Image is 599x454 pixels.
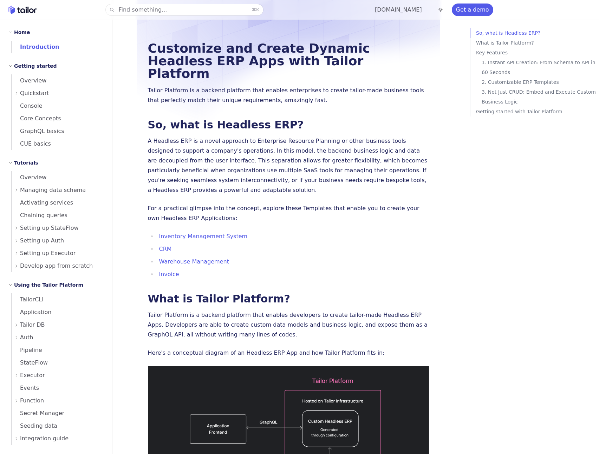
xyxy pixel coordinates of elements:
[12,209,104,222] a: Chaining queries
[452,4,493,16] a: Get a demo
[148,136,429,195] p: A Headless ERP is a novel approach to Enterprise Resource Planning or other business tools design...
[482,87,596,107] a: 3. Not Just CRUD: Embed and Execute Custom Business Logic
[8,6,37,14] a: Home
[148,203,429,223] p: For a practical glimpse into the concept, explore these Templates that enable you to create your ...
[12,171,104,184] a: Overview
[20,185,86,195] span: Managing data schema
[12,102,43,109] span: Console
[106,4,263,15] button: Find something...⌘K
[20,396,44,406] span: Function
[12,77,46,84] span: Overview
[12,115,61,122] span: Core Concepts
[14,281,83,289] h2: Using the Tailor Platform
[12,112,104,125] a: Core Concepts
[148,348,429,358] p: Here's a conceptual diagram of an Headless ERP App and how Tailor Platform fits in:
[12,74,104,87] a: Overview
[12,382,104,394] a: Events
[159,271,179,278] a: Invoice
[476,48,596,58] a: Key Features
[20,236,64,246] span: Setting up Auth
[12,296,44,303] span: TailorCLI
[159,233,248,240] a: Inventory Management System
[12,422,57,429] span: Seeding data
[12,306,104,319] a: Application
[476,107,596,116] a: Getting started with Tailor Platform
[476,38,596,48] a: What is Tailor Platform?
[148,293,290,305] a: What is Tailor Platform?
[436,6,445,14] button: Toggle dark mode
[12,410,64,416] span: Secret Manager
[12,407,104,420] a: Secret Manager
[20,223,79,233] span: Setting up StateFlow
[12,385,39,391] span: Events
[159,258,229,265] a: Warehouse Management
[14,62,57,70] h2: Getting started
[20,320,45,330] span: Tailor DB
[12,100,104,112] a: Console
[12,196,104,209] a: Activating services
[148,42,429,80] h1: Customize and Create Dynamic Headless ERP Apps with Tailor Platform
[12,140,51,147] span: CUE basics
[159,246,172,252] a: CRM
[12,199,73,206] span: Activating services
[20,88,49,98] span: Quickstart
[12,344,104,356] a: Pipeline
[12,138,104,150] a: CUE basics
[12,420,104,432] a: Seeding data
[12,41,104,53] a: Introduction
[482,77,596,87] a: 2. Customizable ERP Templates
[12,212,67,219] span: Chaining queries
[148,86,429,105] p: Tailor Platform is a backend platform that enables enterprises to create tailor-made business too...
[148,119,304,131] a: So, what is Headless ERP?
[14,159,38,167] h2: Tutorials
[20,370,45,380] span: Executor
[256,7,259,12] kbd: K
[12,44,59,50] span: Introduction
[20,434,69,443] span: Integration guide
[20,248,76,258] span: Setting up Executor
[12,174,46,181] span: Overview
[12,309,51,315] span: Application
[252,7,256,12] kbd: ⌘
[20,261,93,271] span: Develop app from scratch
[12,125,104,138] a: GraphQL basics
[12,356,104,369] a: StateFlow
[12,128,64,134] span: GraphQL basics
[476,28,596,38] a: So, what is Headless ERP?
[12,293,104,306] a: TailorCLI
[375,6,422,13] a: [DOMAIN_NAME]
[14,28,30,36] h2: Home
[148,310,429,340] p: Tailor Platform is a backend platform that enables developers to create tailor-made Headless ERP ...
[12,347,42,353] span: Pipeline
[20,333,33,342] span: Auth
[12,359,48,366] span: StateFlow
[482,58,596,77] a: 1. Instant API Creation: From Schema to API in 60 Seconds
